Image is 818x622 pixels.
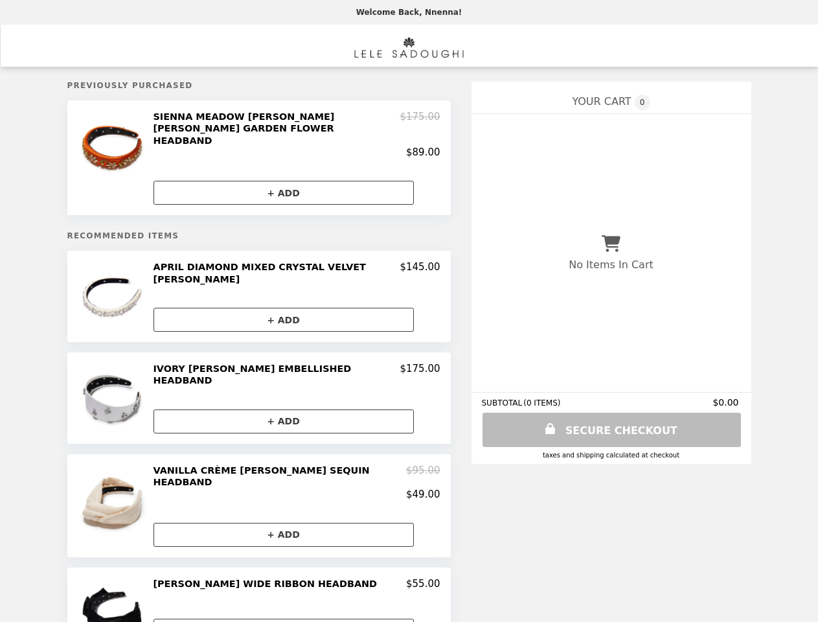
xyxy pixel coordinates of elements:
[153,181,414,205] button: + ADD
[153,261,400,285] h2: APRIL DIAMOND MIXED CRYSTAL VELVET [PERSON_NAME]
[153,363,400,387] h2: IVORY [PERSON_NAME] EMBELLISHED HEADBAND
[523,398,560,408] span: ( 0 ITEMS )
[153,308,414,332] button: + ADD
[67,81,451,90] h5: Previously Purchased
[482,398,524,408] span: SUBTOTAL
[76,111,152,183] img: SIENNA MEADOW ALICE CRYSTAL GARDEN FLOWER HEADBAND
[153,523,414,547] button: + ADD
[153,111,400,146] h2: SIENNA MEADOW [PERSON_NAME] [PERSON_NAME] GARDEN FLOWER HEADBAND
[635,95,650,110] span: 0
[153,578,383,590] h2: [PERSON_NAME] WIDE RIBBON HEADBAND
[77,363,151,433] img: IVORY BRIGITTE VINE EMBELLISHED HEADBAND
[153,465,407,489] h2: VANILLA CRÈME [PERSON_NAME] SEQUIN HEADBAND
[400,363,440,387] p: $175.00
[153,409,414,433] button: + ADD
[406,578,440,590] p: $55.00
[400,111,440,146] p: $175.00
[406,465,440,489] p: $95.00
[712,397,740,408] span: $0.00
[355,32,464,59] img: Brand Logo
[572,95,631,108] span: YOUR CART
[482,452,741,459] div: Taxes and Shipping calculated at checkout
[406,489,440,500] p: $49.00
[400,261,440,285] p: $145.00
[406,146,440,158] p: $89.00
[569,259,653,271] p: No Items In Cart
[67,231,451,240] h5: Recommended Items
[356,8,462,17] p: Welcome Back, Nnenna!
[77,261,151,332] img: APRIL DIAMOND MIXED CRYSTAL VELVET GIGI HEADBAND
[76,465,152,537] img: VANILLA CRÈME MARLENE SEQUIN HEADBAND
